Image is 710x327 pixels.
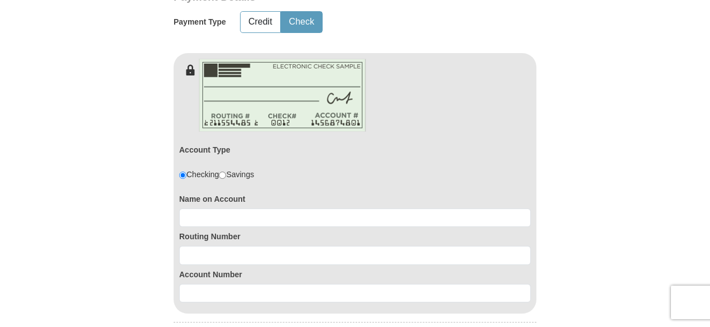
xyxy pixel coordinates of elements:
div: Checking Savings [179,169,254,180]
label: Name on Account [179,193,531,205]
button: Credit [241,12,280,32]
label: Routing Number [179,231,531,242]
label: Account Number [179,269,531,280]
h5: Payment Type [174,17,226,27]
label: Account Type [179,144,231,155]
img: check-en.png [199,59,366,132]
button: Check [281,12,322,32]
